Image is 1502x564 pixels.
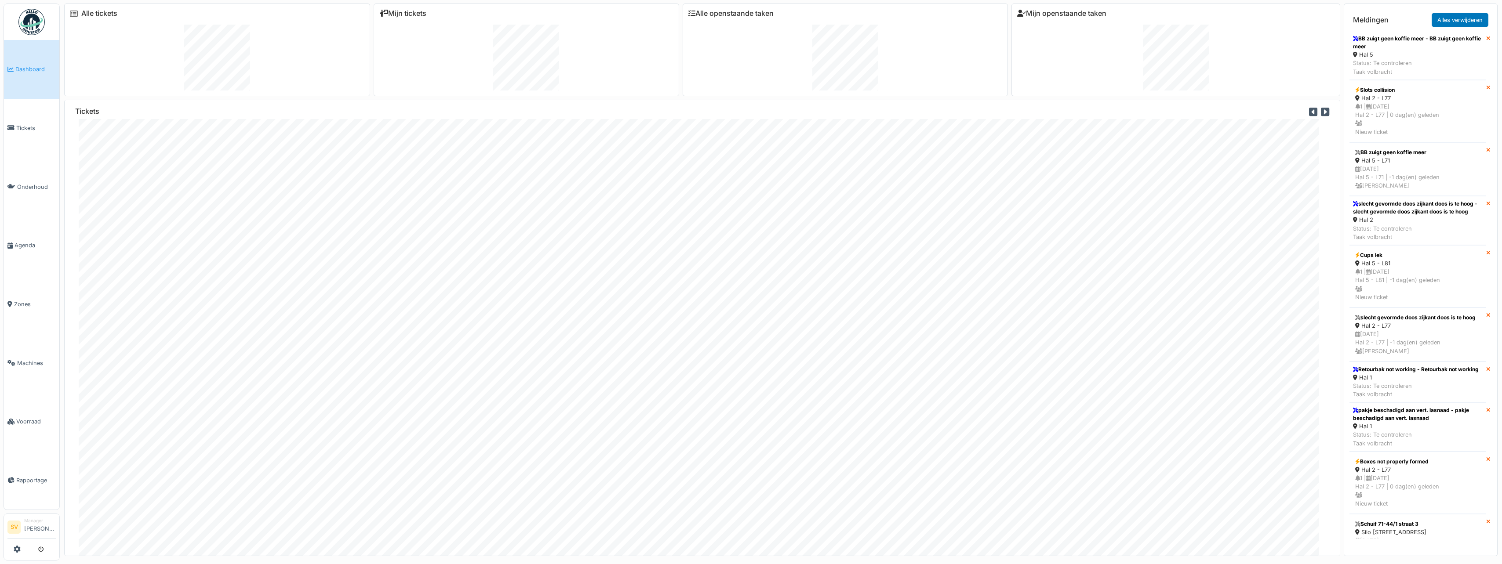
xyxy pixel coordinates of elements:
[1355,86,1480,94] div: Slots collision
[1353,59,1483,76] div: Status: Te controleren Taak volbracht
[1355,94,1480,102] div: Hal 2 - L77
[16,476,56,484] span: Rapportage
[24,517,56,536] li: [PERSON_NAME]
[4,99,59,158] a: Tickets
[688,9,774,18] a: Alle openstaande taken
[15,65,56,73] span: Dashboard
[1349,362,1486,403] a: Retourbak not working - Retourbak not working Hal 1 Status: Te controlerenTaak volbracht
[1349,142,1486,196] a: BB zuigt geen koffie meer Hal 5 - L71 [DATE]Hal 5 - L71 | -1 dag(en) geleden [PERSON_NAME]
[4,451,59,510] a: Rapportage
[1349,307,1486,362] a: slecht gevormde doos zijkant doos is te hoog Hal 2 - L77 [DATE]Hal 2 - L77 | -1 dag(en) geleden [...
[1355,156,1480,165] div: Hal 5 - L71
[16,124,56,132] span: Tickets
[24,517,56,524] div: Manager
[75,107,99,116] h6: Tickets
[1353,216,1483,224] div: Hal 2
[4,275,59,334] a: Zones
[4,392,59,451] a: Voorraad
[4,333,59,392] a: Machines
[1355,458,1480,466] div: Boxes not properly formed
[1355,466,1480,474] div: Hal 2 - L77
[1353,224,1483,241] div: Status: Te controleren Taak volbracht
[1353,382,1479,398] div: Status: Te controleren Taak volbracht
[1355,165,1480,190] div: [DATE] Hal 5 - L71 | -1 dag(en) geleden [PERSON_NAME]
[379,9,426,18] a: Mijn tickets
[1349,452,1486,514] a: Boxes not properly formed Hal 2 - L77 1 |[DATE]Hal 2 - L77 | 0 dag(en) geleden Nieuw ticket
[1353,51,1483,59] div: Hal 5
[1353,200,1483,216] div: slecht gevormde doos zijkant doos is te hoog - slecht gevormde doos zijkant doos is te hoog
[1349,196,1486,245] a: slecht gevormde doos zijkant doos is te hoog - slecht gevormde doos zijkant doos is te hoog Hal 2...
[1353,365,1479,373] div: Retourbak not working - Retourbak not working
[1355,330,1480,355] div: [DATE] Hal 2 - L77 | -1 dag(en) geleden [PERSON_NAME]
[7,517,56,539] a: SV Manager[PERSON_NAME]
[4,40,59,99] a: Dashboard
[81,9,117,18] a: Alle tickets
[1355,528,1480,536] div: Silo [STREET_ADDRESS]
[1355,251,1480,259] div: Cups lek
[14,300,56,308] span: Zones
[17,359,56,367] span: Machines
[16,417,56,426] span: Voorraad
[4,216,59,275] a: Agenda
[1353,35,1483,51] div: BB zuigt geen koffie meer - BB zuigt geen koffie meer
[1355,102,1480,136] div: 1 | [DATE] Hal 2 - L77 | 0 dag(en) geleden Nieuw ticket
[1355,148,1480,156] div: BB zuigt geen koffie meer
[1353,16,1389,24] h6: Meldingen
[1355,322,1480,330] div: Hal 2 - L77
[1353,430,1483,447] div: Status: Te controleren Taak volbracht
[1355,259,1480,268] div: Hal 5 - L81
[1349,245,1486,307] a: Cups lek Hal 5 - L81 1 |[DATE]Hal 5 - L81 | -1 dag(en) geleden Nieuw ticket
[17,183,56,191] span: Onderhoud
[7,521,21,534] li: SV
[15,241,56,249] span: Agenda
[1349,80,1486,142] a: Slots collision Hal 2 - L77 1 |[DATE]Hal 2 - L77 | 0 dag(en) geleden Nieuw ticket
[1432,13,1488,27] a: Alles verwijderen
[1017,9,1106,18] a: Mijn openstaande taken
[1349,31,1486,80] a: BB zuigt geen koffie meer - BB zuigt geen koffie meer Hal 5 Status: Te controlerenTaak volbracht
[1355,314,1480,322] div: slecht gevormde doos zijkant doos is te hoog
[4,157,59,216] a: Onderhoud
[1353,406,1483,422] div: pakje beschadigd aan vert. lasnaad - pakje beschadigd aan vert. lasnaad
[1349,402,1486,452] a: pakje beschadigd aan vert. lasnaad - pakje beschadigd aan vert. lasnaad Hal 1 Status: Te controle...
[1353,422,1483,430] div: Hal 1
[1355,268,1480,301] div: 1 | [DATE] Hal 5 - L81 | -1 dag(en) geleden Nieuw ticket
[1353,373,1479,382] div: Hal 1
[18,9,45,35] img: Badge_color-CXgf-gQk.svg
[1355,520,1480,528] div: Schuif 71-44/1 straat 3
[1355,474,1480,508] div: 1 | [DATE] Hal 2 - L77 | 0 dag(en) geleden Nieuw ticket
